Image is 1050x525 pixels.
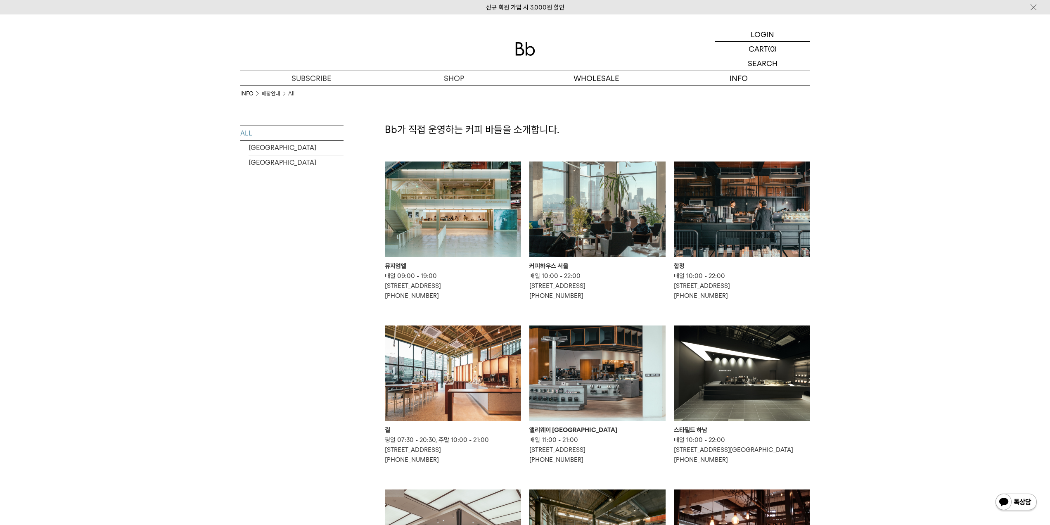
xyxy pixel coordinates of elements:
[383,71,525,86] a: SHOP
[529,271,666,301] p: 매일 10:00 - 22:00 [STREET_ADDRESS] [PHONE_NUMBER]
[995,493,1038,513] img: 카카오톡 채널 1:1 채팅 버튼
[249,155,344,170] a: [GEOGRAPHIC_DATA]
[674,162,810,301] a: 합정 합정 매일 10:00 - 22:00[STREET_ADDRESS][PHONE_NUMBER]
[529,162,666,301] a: 커피하우스 서울 커피하우스 서울 매일 10:00 - 22:00[STREET_ADDRESS][PHONE_NUMBER]
[525,71,668,86] p: WHOLESALE
[385,261,521,271] div: 뮤지엄엘
[674,325,810,421] img: 스타필드 하남
[715,27,810,42] a: LOGIN
[715,42,810,56] a: CART (0)
[240,71,383,86] a: SUBSCRIBE
[674,325,810,465] a: 스타필드 하남 스타필드 하남 매일 10:00 - 22:00[STREET_ADDRESS][GEOGRAPHIC_DATA][PHONE_NUMBER]
[529,325,666,421] img: 앨리웨이 인천
[385,123,810,137] p: Bb가 직접 운영하는 커피 바들을 소개합니다.
[385,162,521,257] img: 뮤지엄엘
[668,71,810,86] p: INFO
[748,56,777,71] p: SEARCH
[240,126,344,140] a: ALL
[529,425,666,435] div: 앨리웨이 [GEOGRAPHIC_DATA]
[751,27,774,41] p: LOGIN
[385,325,521,421] img: 결
[674,261,810,271] div: 합정
[486,4,564,11] a: 신규 회원 가입 시 3,000원 할인
[674,162,810,257] img: 합정
[385,325,521,465] a: 결 결 평일 07:30 - 20:30, 주말 10:00 - 21:00[STREET_ADDRESS][PHONE_NUMBER]
[385,271,521,301] p: 매일 09:00 - 19:00 [STREET_ADDRESS] [PHONE_NUMBER]
[385,162,521,301] a: 뮤지엄엘 뮤지엄엘 매일 09:00 - 19:00[STREET_ADDRESS][PHONE_NUMBER]
[529,261,666,271] div: 커피하우스 서울
[240,90,262,98] li: INFO
[249,140,344,155] a: [GEOGRAPHIC_DATA]
[385,425,521,435] div: 결
[515,42,535,56] img: 로고
[385,435,521,465] p: 평일 07:30 - 20:30, 주말 10:00 - 21:00 [STREET_ADDRESS] [PHONE_NUMBER]
[674,435,810,465] p: 매일 10:00 - 22:00 [STREET_ADDRESS][GEOGRAPHIC_DATA] [PHONE_NUMBER]
[768,42,777,56] p: (0)
[749,42,768,56] p: CART
[262,90,280,98] a: 매장안내
[529,162,666,257] img: 커피하우스 서울
[288,90,294,98] a: All
[674,271,810,301] p: 매일 10:00 - 22:00 [STREET_ADDRESS] [PHONE_NUMBER]
[529,435,666,465] p: 매일 11:00 - 21:00 [STREET_ADDRESS] [PHONE_NUMBER]
[674,425,810,435] div: 스타필드 하남
[529,325,666,465] a: 앨리웨이 인천 앨리웨이 [GEOGRAPHIC_DATA] 매일 11:00 - 21:00[STREET_ADDRESS][PHONE_NUMBER]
